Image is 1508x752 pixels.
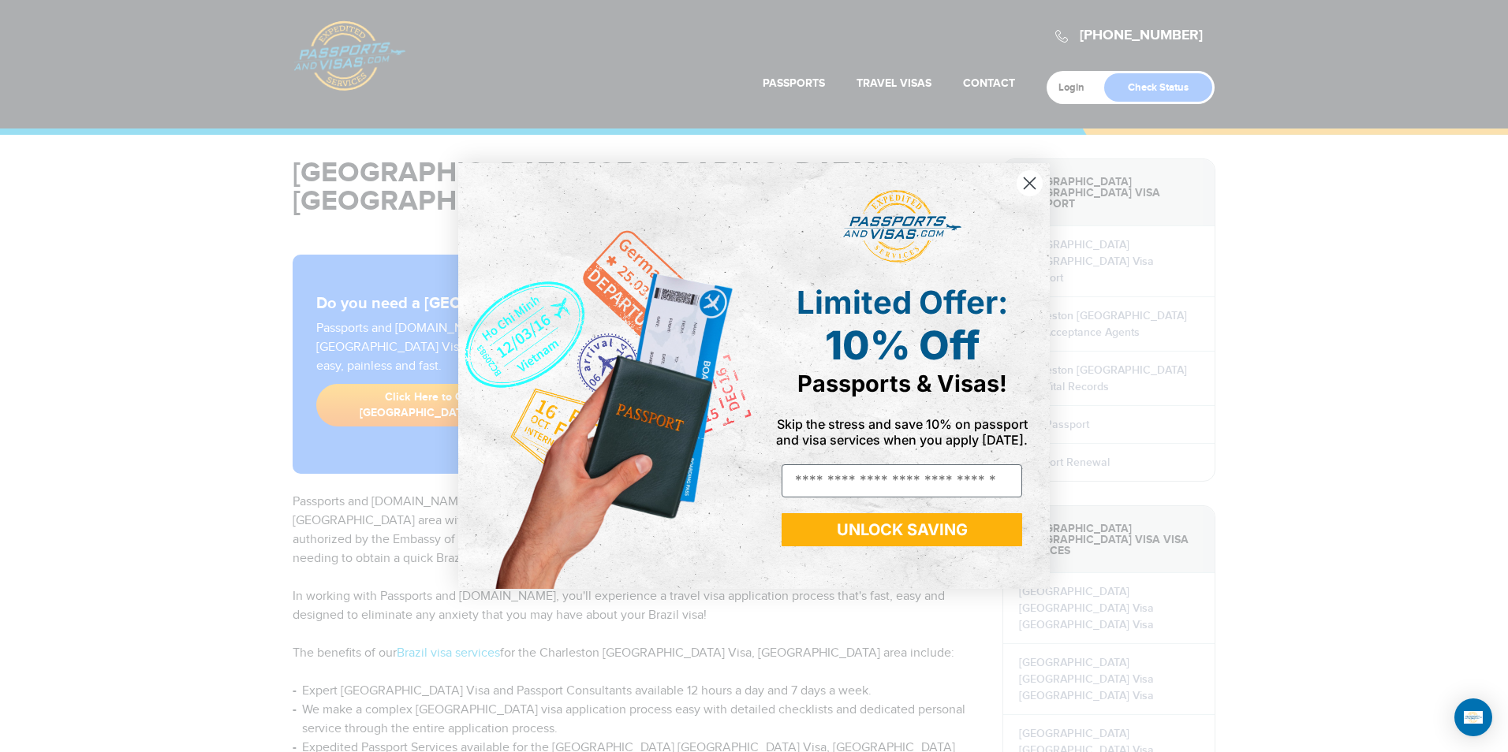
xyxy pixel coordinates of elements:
div: Open Intercom Messenger [1454,698,1492,736]
img: passports and visas [843,190,961,264]
span: Passports & Visas! [797,370,1007,397]
button: Close dialog [1016,169,1043,197]
button: UNLOCK SAVING [782,513,1022,546]
span: Limited Offer: [797,283,1008,322]
span: 10% Off [825,322,980,369]
span: Skip the stress and save 10% on passport and visa services when you apply [DATE]. [776,416,1028,448]
img: de9cda0d-0715-46ca-9a25-073762a91ba7.png [458,163,754,589]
